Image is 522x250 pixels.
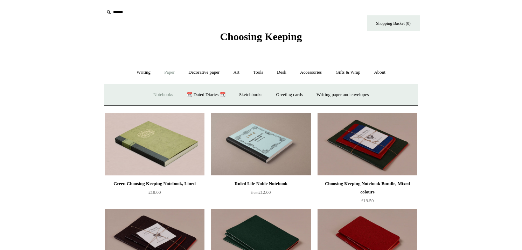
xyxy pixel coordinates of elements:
a: Choosing Keeping [220,36,302,41]
img: Ruled Life Noble Notebook [211,113,311,176]
a: Green Choosing Keeping Notebook, Lined £18.00 [105,179,204,208]
a: Notebooks [147,86,179,104]
a: Writing [130,63,157,82]
a: Writing paper and envelopes [310,86,375,104]
div: Green Choosing Keeping Notebook, Lined [107,179,203,188]
a: Paper [158,63,181,82]
img: Green Choosing Keeping Notebook, Lined [105,113,204,176]
div: Ruled Life Noble Notebook [213,179,309,188]
span: Choosing Keeping [220,31,302,42]
a: Greeting cards [270,86,309,104]
a: Desk [271,63,293,82]
a: Decorative paper [182,63,226,82]
a: Green Choosing Keeping Notebook, Lined Green Choosing Keeping Notebook, Lined [105,113,204,176]
span: from [251,191,258,194]
a: Gifts & Wrap [329,63,367,82]
img: Choosing Keeping Notebook Bundle, Mixed colours [318,113,417,176]
a: Tools [247,63,270,82]
a: Ruled Life Noble Notebook from£12.00 [211,179,311,208]
a: Accessories [294,63,328,82]
div: Choosing Keeping Notebook Bundle, Mixed colours [319,179,415,196]
a: Choosing Keeping Notebook Bundle, Mixed colours £19.50 [318,179,417,208]
span: £19.50 [361,198,374,203]
a: Choosing Keeping Notebook Bundle, Mixed colours Choosing Keeping Notebook Bundle, Mixed colours [318,113,417,176]
a: Ruled Life Noble Notebook Ruled Life Noble Notebook [211,113,311,176]
a: 📆 Dated Diaries 📆 [180,86,231,104]
span: £12.00 [251,190,271,195]
a: Sketchbooks [233,86,269,104]
a: Art [227,63,246,82]
a: Shopping Basket (0) [367,15,420,31]
a: About [368,63,392,82]
span: £18.00 [148,190,161,195]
